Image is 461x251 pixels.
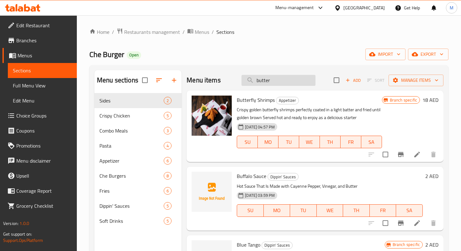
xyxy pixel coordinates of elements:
a: Menus [187,28,209,36]
button: SA [396,204,423,217]
span: Dippin' Sauces [262,242,292,249]
div: Appetizer6 [94,153,182,168]
div: items [164,97,172,104]
span: MO [266,206,288,215]
div: Pasta [99,142,164,149]
span: Select section first [363,76,389,85]
span: Branch specific [387,97,420,103]
h2: Menu sections [97,76,138,85]
a: Grocery Checklist [3,198,77,213]
span: Sides [99,97,164,104]
div: Pasta4 [94,138,182,153]
div: items [164,202,172,210]
span: MO [260,138,276,147]
div: Dippin' Sauces [262,242,293,249]
span: Add item [343,76,363,85]
span: Branches [16,37,72,44]
span: Dippin' Sauces [99,202,164,210]
span: SU [240,206,261,215]
span: M [450,4,453,11]
a: Branches [3,33,77,48]
span: Appetizer [99,157,164,165]
span: Open [127,52,141,58]
span: Coverage Report [16,187,72,195]
span: SU [240,138,255,147]
span: Che Burger [89,47,124,61]
span: 6 [164,158,171,164]
div: Sides2 [94,93,182,108]
span: Buffalo Sauce [237,171,266,181]
div: Combo Meals3 [94,123,182,138]
div: Che Burgers [99,172,164,180]
div: items [164,187,172,195]
span: Select section [330,74,343,87]
h2: Menu items [187,76,221,85]
a: Menus [3,48,77,63]
a: Restaurants management [117,28,180,36]
nav: breadcrumb [89,28,448,36]
h6: 2 AED [425,240,438,249]
span: Edit Menu [13,97,72,104]
button: SU [237,204,263,217]
span: Select to update [379,148,392,161]
button: TH [320,136,341,148]
span: 5 [164,113,171,119]
a: Choice Groups [3,108,77,123]
span: FR [343,138,359,147]
a: Support.OpsPlatform [3,236,43,244]
button: TH [343,204,370,217]
a: Home [89,28,109,36]
span: Blue Tango [237,240,260,249]
p: Crispy golden butterfly shrimps perfectly coated in a light batter and fried until golden brown S... [237,106,382,122]
button: MO [264,204,290,217]
span: import [370,50,400,58]
button: Branch-specific-item [393,147,408,162]
div: Appetizer [276,97,299,104]
a: Edit Menu [8,93,77,108]
span: Get support on: [3,230,32,238]
span: Select to update [379,217,392,230]
div: items [164,112,172,119]
span: TU [281,138,297,147]
span: Add [345,77,362,84]
span: 5 [164,203,171,209]
h6: 18 AED [422,96,438,104]
a: Edit menu item [413,219,421,227]
span: Manage items [394,76,438,84]
span: Grocery Checklist [16,202,72,210]
div: items [164,217,172,225]
button: export [408,49,448,60]
span: 1.0.0 [19,219,29,227]
button: TU [290,204,317,217]
div: items [164,142,172,149]
span: TH [346,206,367,215]
button: TU [278,136,299,148]
a: Edit menu item [413,151,421,158]
span: Restaurants management [124,28,180,36]
span: [DATE] 04:57 PM [242,124,277,130]
span: Menus [18,52,72,59]
span: Menus [195,28,209,36]
button: WE [317,204,343,217]
span: 4 [164,143,171,149]
li: / [112,28,114,36]
div: Open [127,51,141,59]
div: Fries [99,187,164,195]
span: SA [364,138,379,147]
button: Add section [167,73,182,88]
div: Fries6 [94,183,182,198]
button: FR [370,204,396,217]
span: Promotions [16,142,72,149]
span: Combo Meals [99,127,164,134]
span: Sections [216,28,234,36]
div: Soft Drinks5 [94,213,182,228]
span: TH [322,138,338,147]
span: Choice Groups [16,112,72,119]
div: Soft Drinks [99,217,164,225]
a: Menu disclaimer [3,153,77,168]
span: Sections [13,67,72,74]
div: Menu-management [275,4,314,12]
a: Coverage Report [3,183,77,198]
span: Sort sections [151,73,167,88]
button: FR [341,136,361,148]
